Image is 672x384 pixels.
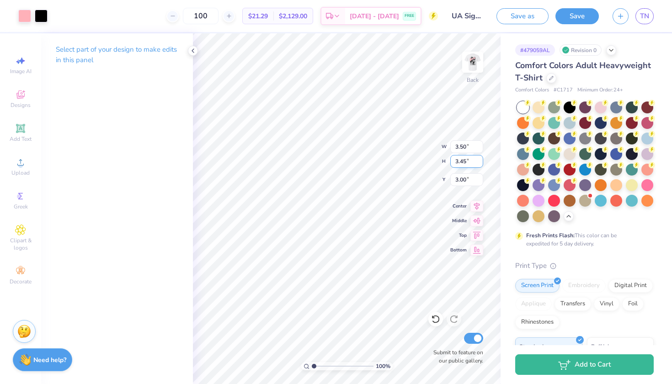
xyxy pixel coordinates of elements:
span: Center [450,203,467,209]
span: Clipart & logos [5,237,37,251]
span: Comfort Colors [515,86,549,94]
span: Add Text [10,135,32,143]
div: Embroidery [562,279,606,293]
div: Applique [515,297,552,311]
span: Image AI [10,68,32,75]
span: $21.29 [248,11,268,21]
div: Back [467,76,479,84]
div: Screen Print [515,279,560,293]
span: Upload [11,169,30,176]
span: FREE [405,13,414,19]
span: Bottom [450,247,467,253]
span: Puff Ink [591,341,610,351]
span: # C1717 [554,86,573,94]
input: Untitled Design [445,7,490,25]
input: – – [183,8,219,24]
p: Select part of your design to make edits in this panel [56,44,178,65]
span: [DATE] - [DATE] [350,11,399,21]
span: Designs [11,101,31,109]
button: Save as [496,8,549,24]
img: Back [464,53,482,71]
div: Print Type [515,261,654,271]
div: This color can be expedited for 5 day delivery. [526,231,639,248]
strong: Need help? [33,356,66,364]
div: Foil [622,297,644,311]
span: Minimum Order: 24 + [577,86,623,94]
span: Middle [450,218,467,224]
div: # 479059AL [515,44,555,56]
span: 100 % [376,362,390,370]
span: Greek [14,203,28,210]
div: Revision 0 [560,44,602,56]
button: Add to Cart [515,354,654,375]
button: Save [555,8,599,24]
span: Standard [519,341,544,351]
label: Submit to feature on our public gallery. [428,348,483,365]
span: Comfort Colors Adult Heavyweight T-Shirt [515,60,651,83]
a: TN [635,8,654,24]
div: Vinyl [594,297,619,311]
strong: Fresh Prints Flash: [526,232,575,239]
span: Top [450,232,467,239]
div: Transfers [555,297,591,311]
span: Decorate [10,278,32,285]
span: TN [640,11,649,21]
span: $2,129.00 [279,11,307,21]
div: Rhinestones [515,315,560,329]
div: Digital Print [608,279,653,293]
